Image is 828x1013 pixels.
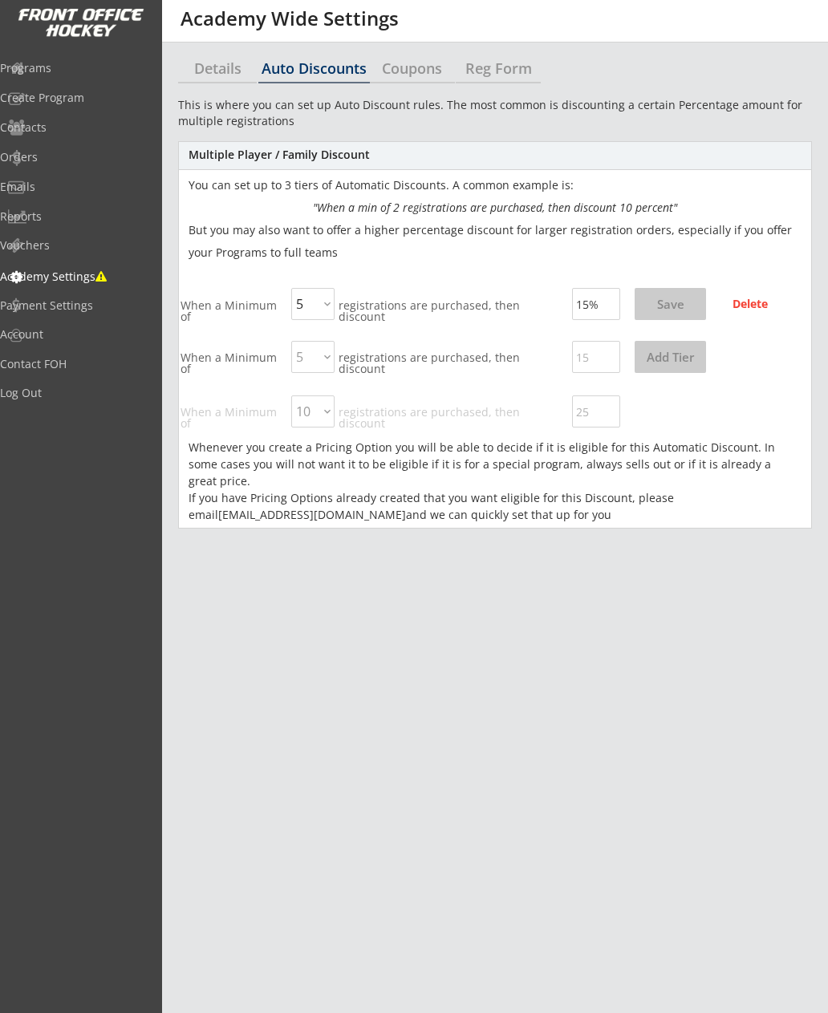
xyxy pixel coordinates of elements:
[456,61,541,75] div: Reg Form
[189,149,802,160] div: Multiple Player / Family Discount
[178,97,812,128] div: This is where you can set up Auto Discount rules. The most common is discounting a certain Percen...
[572,288,620,320] input: 10
[716,288,783,320] button: Delete
[370,61,455,75] div: Coupons
[635,341,706,373] button: Add Tier
[189,439,802,523] div: Whenever you create a Pricing Option you will be able to decide if it is eligible for this Automa...
[339,352,566,375] div: registrations are purchased, then discount
[572,395,620,427] input: 25
[218,507,406,522] a: [EMAIL_ADDRESS][DOMAIN_NAME]
[178,61,257,75] div: Details
[181,407,290,429] div: When a Minimum of
[313,200,677,215] em: "When a min of 2 registrations are purchased, then discount 10 percent"
[635,288,706,320] button: Save
[181,300,290,322] div: When a Minimum of
[258,61,370,75] div: Auto Discounts
[181,352,290,375] div: When a Minimum of
[189,174,802,264] div: You can set up to 3 tiers of Automatic Discounts. A common example is: But you may also want to o...
[339,407,566,429] div: registrations are purchased, then discount
[572,341,620,373] input: 15
[339,300,566,322] div: registrations are purchased, then discount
